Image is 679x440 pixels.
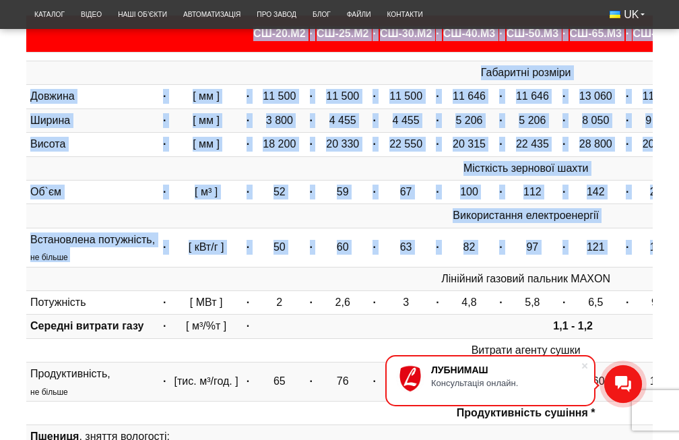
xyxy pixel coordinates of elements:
[26,290,159,314] td: Потужність
[373,138,375,150] strong: ·
[247,186,249,197] strong: ·
[443,85,495,108] td: 11 646
[317,363,368,402] td: 76
[373,241,375,253] strong: ·
[562,186,565,197] strong: ·
[570,133,622,156] td: 28 800
[443,108,495,132] td: 5 206
[570,181,622,204] td: 142
[253,181,305,204] td: 52
[310,90,313,102] strong: ·
[310,186,313,197] strong: ·
[317,15,368,52] th: СШ-25.М2
[373,90,375,102] strong: ·
[626,90,628,102] strong: ·
[26,3,73,26] a: Каталог
[380,85,432,108] td: 11 500
[163,241,166,253] strong: ·
[562,296,565,308] strong: ·
[507,290,558,314] td: 5,8
[626,138,628,150] strong: ·
[380,108,432,132] td: 4 455
[247,138,249,150] strong: ·
[247,320,249,332] strong: ·
[317,108,368,132] td: 4 455
[170,290,243,314] td: [ МВт ]
[507,15,558,52] th: СШ-50.М3
[436,115,439,126] strong: ·
[110,3,175,26] a: Наші об’єкти
[624,7,639,22] span: UK
[253,228,305,267] td: 50
[163,375,166,387] strong: ·
[310,241,313,253] strong: ·
[373,28,375,39] strong: ·
[570,363,622,402] td: 160
[507,85,558,108] td: 11 646
[443,15,495,52] th: СШ-40.М3
[562,90,565,102] strong: ·
[26,181,159,204] td: Об`єм
[253,290,305,314] td: 2
[30,320,143,332] strong: Середні витрати газу
[380,15,432,52] th: СШ-30.М2
[499,296,502,308] strong: ·
[436,28,439,39] strong: ·
[373,375,375,387] strong: ·
[317,181,368,204] td: 59
[253,108,305,132] td: 3 800
[26,85,159,108] td: Довжина
[310,28,313,39] strong: ·
[170,315,243,338] td: [ м³/%т ]
[163,320,166,332] strong: ·
[457,407,595,418] strong: Продуктивність сушіння *
[163,296,166,308] strong: ·
[380,363,432,402] td: 87
[507,108,558,132] td: 5 206
[163,186,166,197] strong: ·
[626,115,628,126] strong: ·
[562,241,565,253] strong: ·
[310,296,313,308] strong: ·
[436,241,439,253] strong: ·
[170,133,243,156] td: [ мм ]
[317,290,368,314] td: 2,6
[380,181,432,204] td: 67
[570,15,622,52] th: СШ-65.М3
[626,28,628,39] strong: ·
[602,3,653,26] button: UK
[247,115,249,126] strong: ·
[170,363,243,402] td: [тис. м³/год. ]
[253,85,305,108] td: 11 500
[310,138,313,150] strong: ·
[380,133,432,156] td: 22 550
[436,186,439,197] strong: ·
[170,181,243,204] td: [ м³ ]
[247,90,249,102] strong: ·
[562,115,565,126] strong: ·
[373,115,375,126] strong: ·
[163,138,166,150] strong: ·
[436,90,439,102] strong: ·
[249,3,304,26] a: Про завод
[626,241,628,253] strong: ·
[30,387,68,397] sub: не більше
[310,115,313,126] strong: ·
[304,3,339,26] a: Блог
[570,85,622,108] td: 13 060
[30,253,68,262] sub: не більше
[562,138,565,150] strong: ·
[431,365,581,375] div: ЛУБНИМАШ
[507,181,558,204] td: 112
[170,108,243,132] td: [ мм ]
[562,28,565,39] strong: ·
[317,228,368,267] td: 60
[247,241,249,253] strong: ·
[443,181,495,204] td: 100
[499,241,502,253] strong: ·
[73,3,110,26] a: Відео
[570,228,622,267] td: 121
[26,228,159,267] td: Встановлена потужність,
[253,15,305,52] th: СШ-20.М2
[507,228,558,267] td: 97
